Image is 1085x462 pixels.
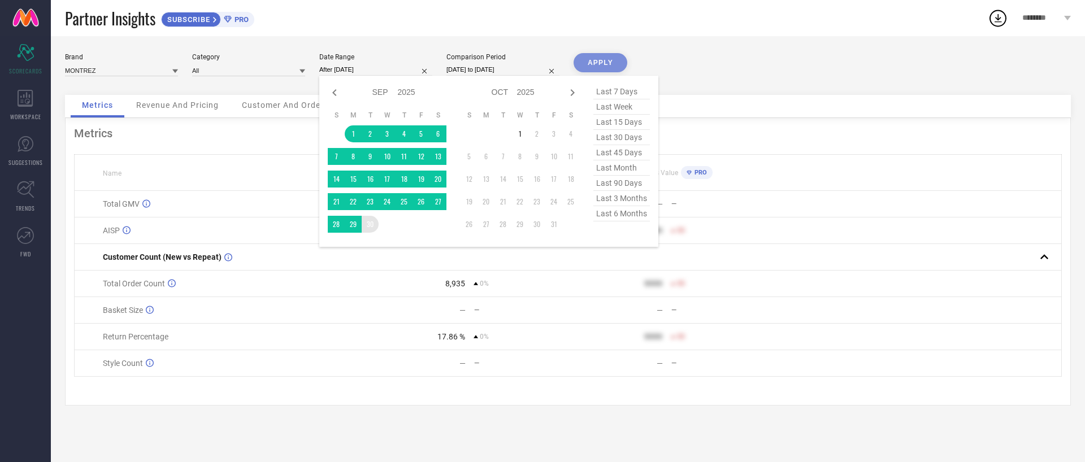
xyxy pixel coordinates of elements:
td: Wed Oct 08 2025 [511,148,528,165]
div: — [474,306,567,314]
td: Wed Oct 15 2025 [511,171,528,188]
td: Wed Oct 01 2025 [511,125,528,142]
div: 9999 [644,279,662,288]
div: 17.86 % [437,332,465,341]
span: 0% [480,333,489,341]
span: Customer Count (New vs Repeat) [103,252,222,261]
span: last 30 days [593,130,650,145]
td: Tue Sep 16 2025 [362,171,379,188]
td: Tue Sep 23 2025 [362,193,379,210]
td: Fri Oct 03 2025 [545,125,562,142]
div: — [671,200,765,208]
div: — [671,306,765,314]
td: Sat Sep 27 2025 [429,193,446,210]
div: — [459,306,466,315]
td: Thu Sep 25 2025 [396,193,413,210]
td: Fri Sep 19 2025 [413,171,429,188]
span: Total Order Count [103,279,165,288]
span: TRENDS [16,204,35,212]
td: Fri Sep 26 2025 [413,193,429,210]
td: Fri Oct 17 2025 [545,171,562,188]
span: last 3 months [593,191,650,206]
td: Thu Sep 18 2025 [396,171,413,188]
td: Wed Sep 03 2025 [379,125,396,142]
input: Select comparison period [446,64,559,76]
span: PRO [692,169,707,176]
input: Select date range [319,64,432,76]
td: Wed Oct 29 2025 [511,216,528,233]
span: Style Count [103,359,143,368]
div: — [459,359,466,368]
td: Mon Sep 15 2025 [345,171,362,188]
td: Fri Oct 24 2025 [545,193,562,210]
span: last 6 months [593,206,650,221]
th: Friday [413,111,429,120]
span: last week [593,99,650,115]
span: Partner Insights [65,7,155,30]
span: Name [103,169,121,177]
th: Tuesday [494,111,511,120]
span: Metrics [82,101,113,110]
td: Wed Sep 24 2025 [379,193,396,210]
span: SCORECARDS [9,67,42,75]
span: 50 [677,226,685,234]
td: Thu Oct 23 2025 [528,193,545,210]
div: Metrics [74,127,1062,140]
div: — [657,199,663,208]
span: Basket Size [103,306,143,315]
span: Total GMV [103,199,140,208]
td: Tue Oct 28 2025 [494,216,511,233]
div: 8,935 [445,279,465,288]
td: Sun Oct 26 2025 [461,216,478,233]
span: 50 [677,333,685,341]
td: Sun Oct 19 2025 [461,193,478,210]
div: — [657,306,663,315]
span: WORKSPACE [10,112,41,121]
span: last 90 days [593,176,650,191]
th: Wednesday [379,111,396,120]
td: Sat Oct 11 2025 [562,148,579,165]
td: Thu Oct 09 2025 [528,148,545,165]
td: Sat Oct 25 2025 [562,193,579,210]
div: 9999 [644,332,662,341]
td: Mon Sep 22 2025 [345,193,362,210]
td: Sat Sep 20 2025 [429,171,446,188]
td: Mon Oct 27 2025 [478,216,494,233]
th: Sunday [328,111,345,120]
td: Thu Sep 04 2025 [396,125,413,142]
span: AISP [103,226,120,235]
span: PRO [232,15,249,24]
td: Fri Oct 31 2025 [545,216,562,233]
td: Mon Sep 08 2025 [345,148,362,165]
th: Saturday [562,111,579,120]
th: Friday [545,111,562,120]
div: — [671,359,765,367]
span: Revenue And Pricing [136,101,219,110]
td: Fri Sep 05 2025 [413,125,429,142]
td: Fri Oct 10 2025 [545,148,562,165]
td: Mon Sep 01 2025 [345,125,362,142]
span: 50 [677,280,685,287]
span: Return Percentage [103,332,168,341]
td: Sat Sep 13 2025 [429,148,446,165]
td: Sun Sep 21 2025 [328,193,345,210]
td: Thu Oct 02 2025 [528,125,545,142]
td: Mon Oct 20 2025 [478,193,494,210]
span: last 7 days [593,84,650,99]
td: Tue Oct 07 2025 [494,148,511,165]
td: Sun Sep 28 2025 [328,216,345,233]
th: Monday [478,111,494,120]
div: Open download list [988,8,1008,28]
th: Thursday [396,111,413,120]
span: Customer And Orders [242,101,328,110]
td: Mon Sep 29 2025 [345,216,362,233]
td: Sun Oct 12 2025 [461,171,478,188]
td: Mon Oct 13 2025 [478,171,494,188]
td: Thu Oct 30 2025 [528,216,545,233]
th: Sunday [461,111,478,120]
td: Wed Sep 17 2025 [379,171,396,188]
span: FWD [20,250,31,258]
th: Tuesday [362,111,379,120]
div: Date Range [319,53,432,61]
td: Fri Sep 12 2025 [413,148,429,165]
